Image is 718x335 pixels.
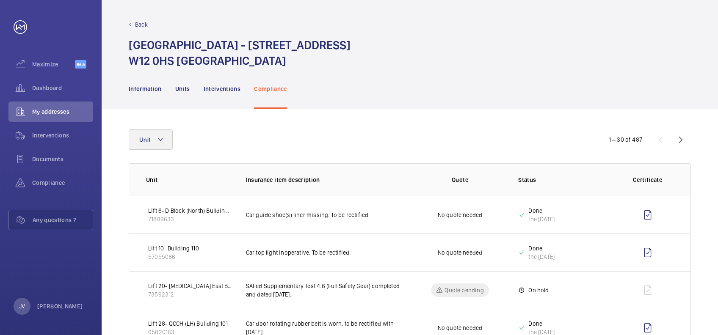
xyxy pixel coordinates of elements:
p: 71889633 [148,215,232,223]
p: Interventions [204,85,241,93]
p: No quote needed [438,211,483,219]
p: Information [129,85,162,93]
p: Done [528,206,555,215]
p: Compliance [254,85,287,93]
p: Quote [452,176,468,184]
p: Car top light inoperative. To be rectified. [246,248,402,257]
p: Status [518,176,608,184]
span: Any questions ? [33,216,93,224]
div: 1 – 30 of 487 [609,135,642,144]
p: No quote needed [438,324,483,332]
button: Unit [129,129,173,150]
p: JV [19,302,25,310]
p: Quote pending [445,286,483,294]
p: Lift 10- Building 110 [148,244,199,253]
span: Interventions [32,131,93,140]
p: 73592312 [148,290,232,299]
p: No quote needed [438,248,483,257]
span: Compliance [32,178,93,187]
p: Lift 28- QCCH (LH) Building 101 [148,319,228,328]
p: Units [175,85,190,93]
div: the [DATE] [528,253,555,261]
p: Unit [146,176,232,184]
p: Back [135,20,148,29]
span: Dashboard [32,84,93,92]
span: My addresses [32,107,93,116]
p: Insurance item description [246,176,402,184]
p: SAFed Supplementary Test 4.6 (Full Safety Gear) completed and dated [DATE]. [246,282,402,299]
p: Lift 6- D Block (North) Building 108 [148,206,232,215]
span: Maximize [32,60,75,69]
p: On hold [528,286,549,294]
div: the [DATE] [528,215,555,223]
span: Unit [139,136,150,143]
p: Lift 20- [MEDICAL_DATA] East Building 334 [148,282,232,290]
span: Documents [32,155,93,163]
p: Certificate [621,176,674,184]
span: Beta [75,60,86,69]
p: Done [528,319,555,328]
p: [PERSON_NAME] [37,302,83,310]
h1: [GEOGRAPHIC_DATA] - [STREET_ADDRESS] W12 0HS [GEOGRAPHIC_DATA] [129,37,351,69]
p: Car guide shoe(s) liner missing. To be rectified. [246,211,402,219]
p: 57055086 [148,253,199,261]
p: Done [528,244,555,253]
